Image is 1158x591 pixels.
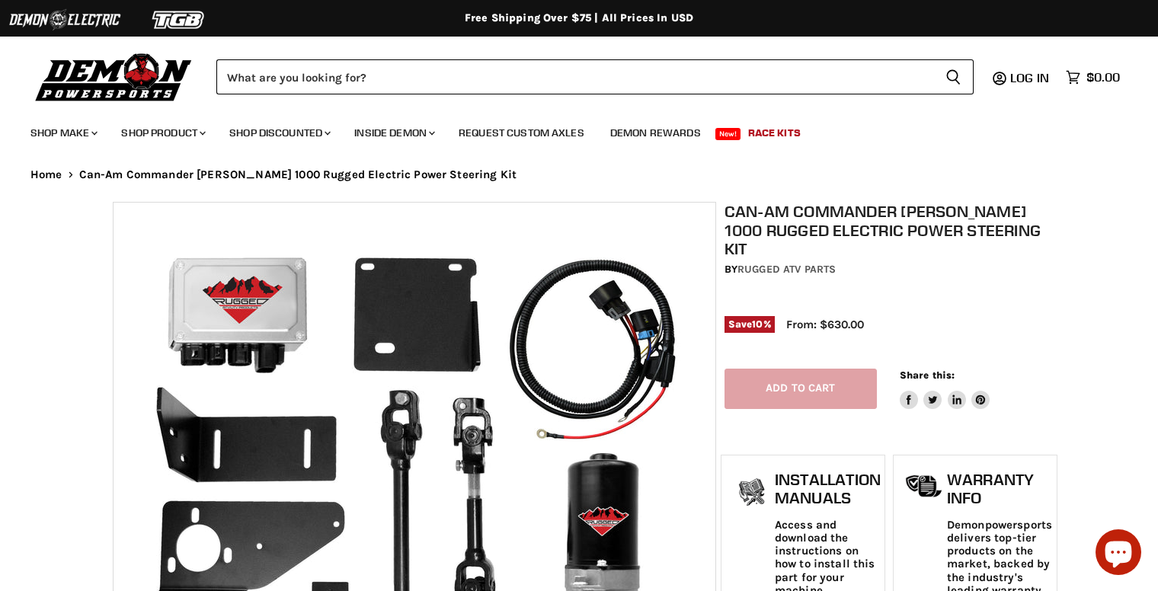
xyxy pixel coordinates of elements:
[110,117,215,149] a: Shop Product
[1010,70,1049,85] span: Log in
[122,5,236,34] img: TGB Logo 2
[218,117,340,149] a: Shop Discounted
[1003,71,1058,85] a: Log in
[900,369,990,409] aside: Share this:
[19,117,107,149] a: Shop Make
[30,168,62,181] a: Home
[79,168,517,181] span: Can-Am Commander [PERSON_NAME] 1000 Rugged Electric Power Steering Kit
[216,59,933,94] input: Search
[737,117,812,149] a: Race Kits
[715,128,741,140] span: New!
[725,316,775,333] span: Save %
[947,471,1052,506] h1: Warranty Info
[733,474,771,513] img: install_manual-icon.png
[775,471,881,506] h1: Installation Manuals
[1058,66,1128,88] a: $0.00
[905,474,943,498] img: warranty-icon.png
[599,117,712,149] a: Demon Rewards
[216,59,974,94] form: Product
[900,369,955,381] span: Share this:
[725,261,1054,278] div: by
[343,117,444,149] a: Inside Demon
[752,318,763,330] span: 10
[725,202,1054,258] h1: Can-Am Commander [PERSON_NAME] 1000 Rugged Electric Power Steering Kit
[447,117,596,149] a: Request Custom Axles
[30,50,197,104] img: Demon Powersports
[786,318,864,331] span: From: $630.00
[19,111,1116,149] ul: Main menu
[8,5,122,34] img: Demon Electric Logo 2
[1086,70,1120,85] span: $0.00
[737,263,836,276] a: Rugged ATV Parts
[1091,529,1146,579] inbox-online-store-chat: Shopify online store chat
[933,59,974,94] button: Search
